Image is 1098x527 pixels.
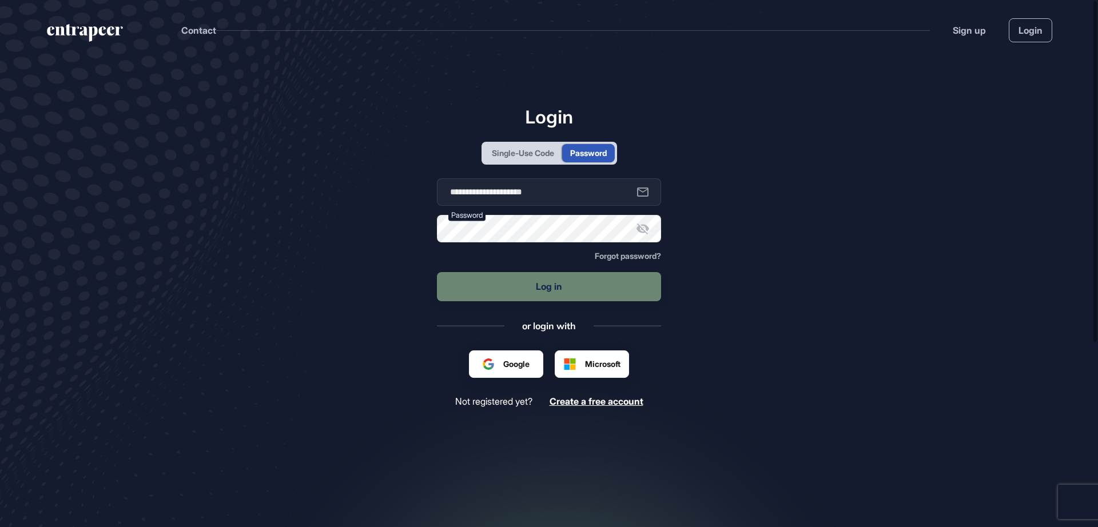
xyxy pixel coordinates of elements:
[595,251,661,261] a: Forgot password?
[437,106,661,127] h1: Login
[522,320,576,332] div: or login with
[437,272,661,301] button: Log in
[448,209,486,221] label: Password
[570,147,607,159] div: Password
[46,24,124,46] a: entrapeer-logo
[1009,18,1052,42] a: Login
[181,23,216,38] button: Contact
[585,358,620,370] span: Microsoft
[595,251,661,261] span: Forgot password?
[953,23,986,37] a: Sign up
[492,147,554,159] div: Single-Use Code
[550,396,643,407] a: Create a free account
[455,396,532,407] span: Not registered yet?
